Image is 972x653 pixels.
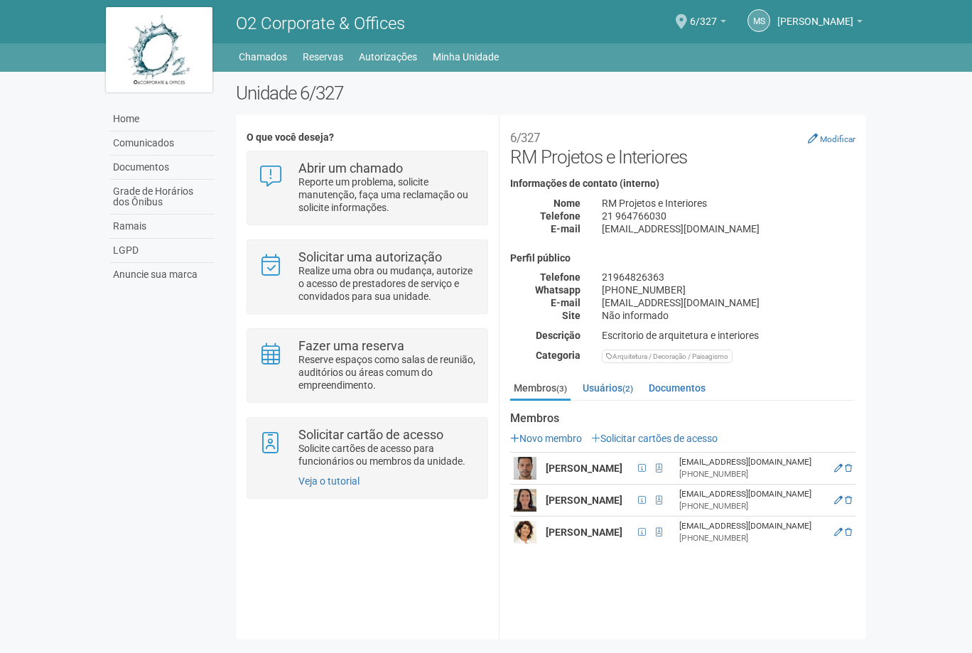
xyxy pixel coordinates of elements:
[777,2,853,27] span: MORITI SILVA
[258,428,476,468] a: Solicitar cartão de acesso Solicite cartões de acesso para funcionários ou membros da unidade.
[510,253,855,264] h4: Perfil público
[536,350,580,361] strong: Categoria
[510,178,855,189] h4: Informações de contato (interno)
[298,161,403,176] strong: Abrir um chamado
[845,527,852,537] a: Excluir membro
[546,527,622,538] strong: [PERSON_NAME]
[298,475,360,487] a: Veja o tutorial
[591,197,866,210] div: RM Projetos e Interiores
[109,107,215,131] a: Home
[591,271,866,284] div: 21964826363
[109,156,215,180] a: Documentos
[551,297,580,308] strong: E-mail
[546,495,622,506] strong: [PERSON_NAME]
[514,521,536,544] img: user.png
[510,433,582,444] a: Novo membro
[679,500,825,512] div: [PHONE_NUMBER]
[591,222,866,235] div: [EMAIL_ADDRESS][DOMAIN_NAME]
[679,532,825,544] div: [PHONE_NUMBER]
[747,9,770,32] a: MS
[258,340,476,392] a: Fazer uma reserva Reserve espaços como salas de reunião, auditórios ou áreas comum do empreendime...
[236,82,866,104] h2: Unidade 6/327
[645,377,709,399] a: Documentos
[834,527,843,537] a: Editar membro
[591,433,718,444] a: Solicitar cartões de acesso
[247,132,487,143] h4: O que você deseja?
[510,125,855,168] h2: RM Projetos e Interiores
[510,412,855,425] strong: Membros
[690,18,726,29] a: 6/327
[514,489,536,512] img: user.png
[777,18,863,29] a: [PERSON_NAME]
[622,384,633,394] small: (2)
[591,210,866,222] div: 21 964766030
[679,456,825,468] div: [EMAIL_ADDRESS][DOMAIN_NAME]
[834,463,843,473] a: Editar membro
[298,353,477,392] p: Reserve espaços como salas de reunião, auditórios ou áreas comum do empreendimento.
[591,329,866,342] div: Escritorio de arquitetura e interiores
[536,330,580,341] strong: Descrição
[834,495,843,505] a: Editar membro
[556,384,567,394] small: (3)
[258,251,476,303] a: Solicitar uma autorização Realize uma obra ou mudança, autorize o acesso de prestadores de serviç...
[298,338,404,353] strong: Fazer uma reserva
[540,210,580,222] strong: Telefone
[298,264,477,303] p: Realize uma obra ou mudança, autorize o acesso de prestadores de serviço e convidados para sua un...
[546,463,622,474] strong: [PERSON_NAME]
[808,133,855,144] a: Modificar
[679,520,825,532] div: [EMAIL_ADDRESS][DOMAIN_NAME]
[298,427,443,442] strong: Solicitar cartão de acesso
[845,463,852,473] a: Excluir membro
[602,350,733,363] div: Arquitetura / Decoração / Paisagismo
[433,47,499,67] a: Minha Unidade
[359,47,417,67] a: Autorizações
[109,263,215,286] a: Anuncie sua marca
[510,377,571,401] a: Membros(3)
[562,310,580,321] strong: Site
[298,249,442,264] strong: Solicitar uma autorização
[109,215,215,239] a: Ramais
[514,457,536,480] img: user.png
[591,296,866,309] div: [EMAIL_ADDRESS][DOMAIN_NAME]
[298,442,477,468] p: Solicite cartões de acesso para funcionários ou membros da unidade.
[236,14,405,33] span: O2 Corporate & Offices
[106,7,212,92] img: logo.jpg
[820,134,855,144] small: Modificar
[109,239,215,263] a: LGPD
[579,377,637,399] a: Usuários(2)
[551,223,580,234] strong: E-mail
[690,2,717,27] span: 6/327
[258,162,476,214] a: Abrir um chamado Reporte um problema, solicite manutenção, faça uma reclamação ou solicite inform...
[510,131,540,145] small: 6/327
[591,309,866,322] div: Não informado
[679,468,825,480] div: [PHONE_NUMBER]
[553,198,580,209] strong: Nome
[535,284,580,296] strong: Whatsapp
[239,47,287,67] a: Chamados
[845,495,852,505] a: Excluir membro
[540,271,580,283] strong: Telefone
[109,180,215,215] a: Grade de Horários dos Ônibus
[679,488,825,500] div: [EMAIL_ADDRESS][DOMAIN_NAME]
[109,131,215,156] a: Comunicados
[303,47,343,67] a: Reservas
[298,176,477,214] p: Reporte um problema, solicite manutenção, faça uma reclamação ou solicite informações.
[591,284,866,296] div: [PHONE_NUMBER]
